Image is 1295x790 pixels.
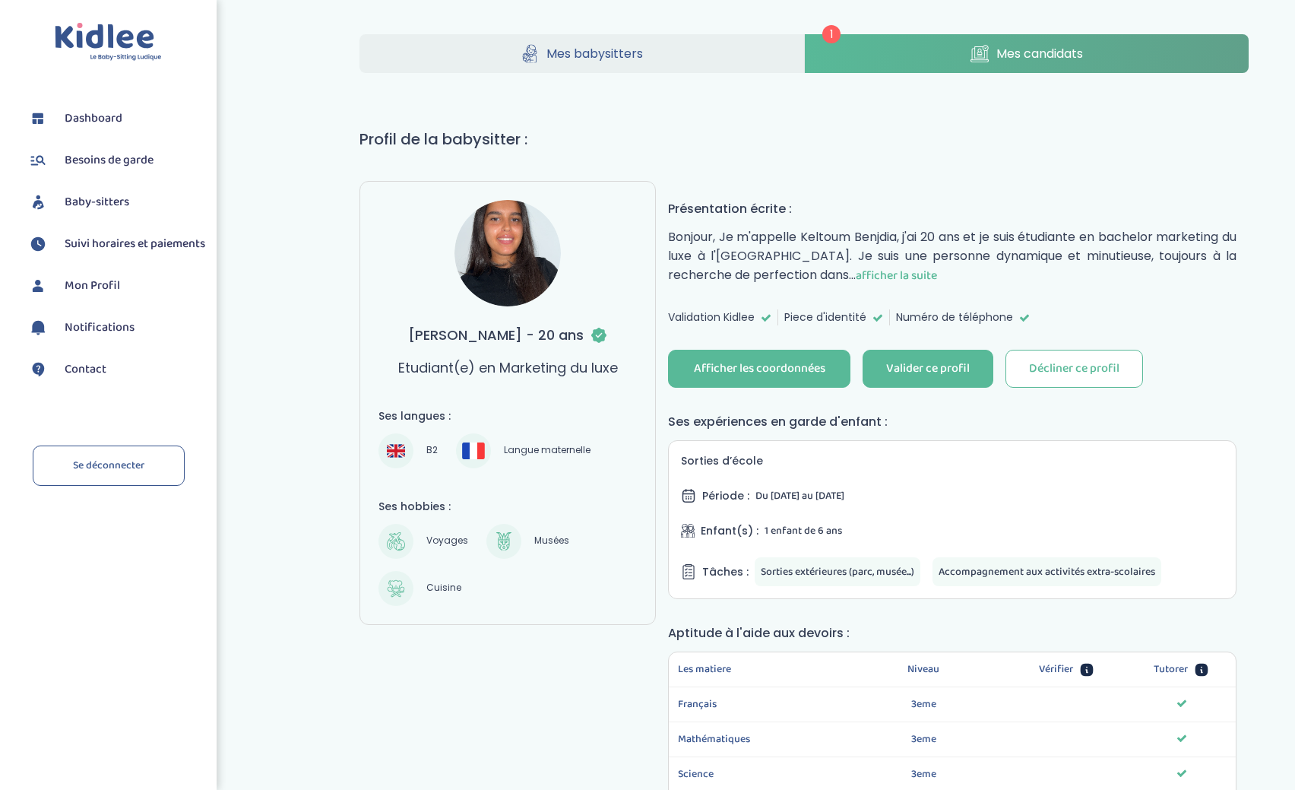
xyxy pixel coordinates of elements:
span: Mes candidats [996,44,1083,63]
div: Afficher les coordonnées [694,360,825,378]
span: Les matiere [678,662,731,677]
span: Baby-sitters [65,193,129,211]
span: 1 enfant de 6 ans [765,522,842,539]
button: Afficher les coordonnées [668,350,850,388]
span: 3eme [911,766,936,782]
img: dashboard.svg [27,107,49,130]
span: Du [DATE] au [DATE] [755,487,844,504]
div: Décliner ce profil [1029,360,1119,378]
span: Langue maternelle [499,442,596,460]
span: Mathématiques [678,731,825,747]
h3: [PERSON_NAME] - 20 ans [408,325,608,345]
span: Cuisine [421,579,467,598]
span: Sorties extérieures (parc, musée...) [761,563,914,580]
img: Anglais [387,442,405,460]
span: Musées [529,532,575,550]
span: 3eme [911,696,936,712]
p: Etudiant(e) en Marketing du luxe [398,357,618,378]
h4: Aptitude à l'aide aux devoirs : [668,623,1236,642]
img: profil.svg [27,274,49,297]
img: besoin.svg [27,149,49,172]
a: Suivi horaires et paiements [27,233,205,255]
span: Français [678,696,825,712]
p: Bonjour, Je m'appelle Keltoum Benjdia, j'ai 20 ans et je suis étudiante en bachelor marketing du ... [668,227,1236,285]
h5: Sorties d’école [681,453,1224,469]
span: Numéro de téléphone [896,309,1013,325]
a: Mon Profil [27,274,205,297]
img: babysitters.svg [27,191,49,214]
a: Dashboard [27,107,205,130]
span: Tâches : [702,564,749,580]
img: contact.svg [27,358,49,381]
h4: Ses expériences en garde d'enfant : [668,412,1236,431]
span: Enfant(s) : [701,523,758,539]
h4: Ses langues : [378,408,637,424]
img: logo.svg [55,23,162,62]
span: Contact [65,360,106,379]
a: Notifications [27,316,205,339]
span: B2 [421,442,443,460]
span: 1 [822,25,841,43]
h1: Profil de la babysitter : [359,128,1249,151]
span: Voyages [421,532,473,550]
span: Niveau [907,662,939,677]
span: Accompagnement aux activités extra-scolaires [939,563,1155,580]
img: suivihoraire.svg [27,233,49,255]
img: avatar [454,200,561,306]
span: Mon Profil [65,277,120,295]
button: Valider ce profil [863,350,993,388]
button: Décliner ce profil [1005,350,1143,388]
a: Baby-sitters [27,191,205,214]
span: Besoins de garde [65,151,154,170]
img: Français [462,443,485,458]
span: Période : [702,488,749,504]
span: Science [678,766,825,782]
span: Dashboard [65,109,122,128]
img: notification.svg [27,316,49,339]
span: Validation Kidlee [668,309,755,325]
span: afficher la suite [856,266,937,285]
a: Contact [27,358,205,381]
span: Notifications [65,319,135,337]
a: Mes candidats [805,34,1249,73]
a: Se déconnecter [33,446,185,486]
span: Vérifier [1039,662,1073,677]
span: Tutorer [1154,662,1188,677]
h4: Ses hobbies : [378,499,637,515]
a: Mes babysitters [359,34,804,73]
span: Mes babysitters [546,44,643,63]
span: Suivi horaires et paiements [65,235,205,253]
div: Valider ce profil [886,360,970,378]
h4: Présentation écrite : [668,199,1236,218]
a: Besoins de garde [27,149,205,172]
span: 3eme [911,731,936,747]
span: Piece d'identité [784,309,866,325]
